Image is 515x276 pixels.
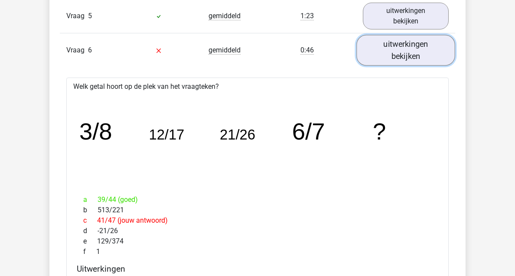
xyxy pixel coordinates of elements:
[79,118,112,145] tspan: 3/8
[83,205,98,215] span: b
[88,46,92,54] span: 6
[77,205,438,215] div: 513/221
[373,118,386,145] tspan: ?
[209,46,241,55] span: gemiddeld
[83,226,98,236] span: d
[220,127,255,143] tspan: 21/26
[300,46,314,55] span: 0:46
[149,127,184,143] tspan: 12/17
[77,226,438,236] div: -21/26
[77,247,438,257] div: 1
[66,45,88,55] span: Vraag
[66,11,88,21] span: Vraag
[83,195,98,205] span: a
[292,118,325,145] tspan: 6/7
[356,35,455,66] a: uitwerkingen bekijken
[83,236,97,247] span: e
[77,195,438,205] div: 39/44 (goed)
[77,215,438,226] div: 41/47 (jouw antwoord)
[300,12,314,20] span: 1:23
[83,215,97,226] span: c
[209,12,241,20] span: gemiddeld
[77,236,438,247] div: 129/374
[83,247,96,257] span: f
[363,3,449,29] a: uitwerkingen bekijken
[88,12,92,20] span: 5
[77,264,438,274] h4: Uitwerkingen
